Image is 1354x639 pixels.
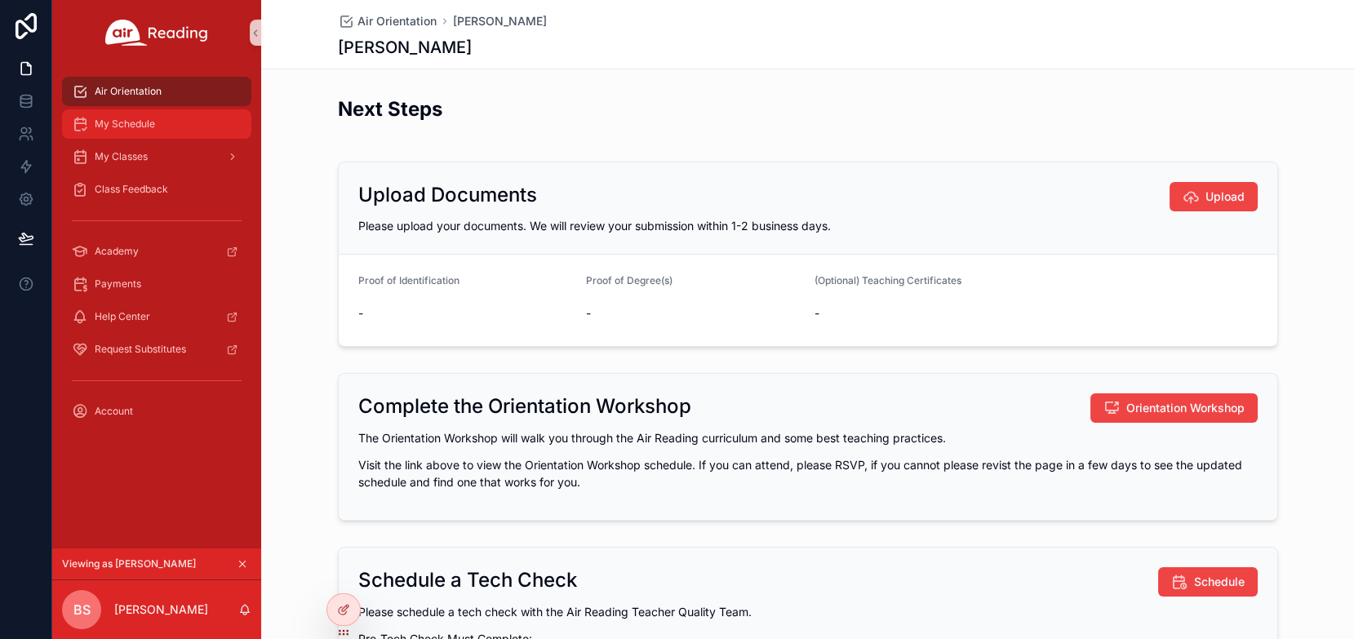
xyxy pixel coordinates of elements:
a: Class Feedback [62,175,251,204]
img: App logo [105,20,208,46]
span: Orientation Workshop [1126,400,1245,416]
span: Air Orientation [357,13,437,29]
button: Orientation Workshop [1090,393,1258,423]
h1: [PERSON_NAME] [338,36,472,59]
span: Account [95,405,133,418]
span: Class Feedback [95,183,168,196]
span: Request Substitutes [95,343,186,356]
h2: Next Steps [338,95,442,122]
h2: Schedule a Tech Check [358,567,577,593]
div: scrollable content [52,65,261,447]
a: Air Orientation [62,77,251,106]
span: Please upload your documents. We will review your submission within 1-2 business days. [358,219,831,233]
p: The Orientation Workshop will walk you through the Air Reading curriculum and some best teaching ... [358,429,1258,446]
span: (Optional) Teaching Certificates [815,274,961,286]
span: - [586,305,801,322]
button: Upload [1170,182,1258,211]
a: Request Substitutes [62,335,251,364]
span: Proof of Degree(s) [586,274,673,286]
a: Payments [62,269,251,299]
span: Schedule [1194,574,1245,590]
h2: Complete the Orientation Workshop [358,393,691,419]
span: My Classes [95,150,148,163]
span: My Schedule [95,118,155,131]
h2: Upload Documents [358,182,537,208]
span: - [358,305,574,322]
a: [PERSON_NAME] [453,13,547,29]
a: My Schedule [62,109,251,139]
button: Schedule [1158,567,1258,597]
span: Air Orientation [95,85,162,98]
span: BS [73,600,91,619]
span: Academy [95,245,139,258]
a: Air Orientation [338,13,437,29]
p: Please schedule a tech check with the Air Reading Teacher Quality Team. [358,603,1258,620]
span: Help Center [95,310,150,323]
a: Academy [62,237,251,266]
a: My Classes [62,142,251,171]
a: Account [62,397,251,426]
span: Viewing as [PERSON_NAME] [62,557,196,570]
span: Upload [1205,189,1245,205]
a: Help Center [62,302,251,331]
p: [PERSON_NAME] [114,601,208,618]
span: Proof of Identification [358,274,459,286]
p: Visit the link above to view the Orientation Workshop schedule. If you can attend, please RSVP, i... [358,456,1258,490]
span: Payments [95,277,141,291]
span: - [815,305,1258,322]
